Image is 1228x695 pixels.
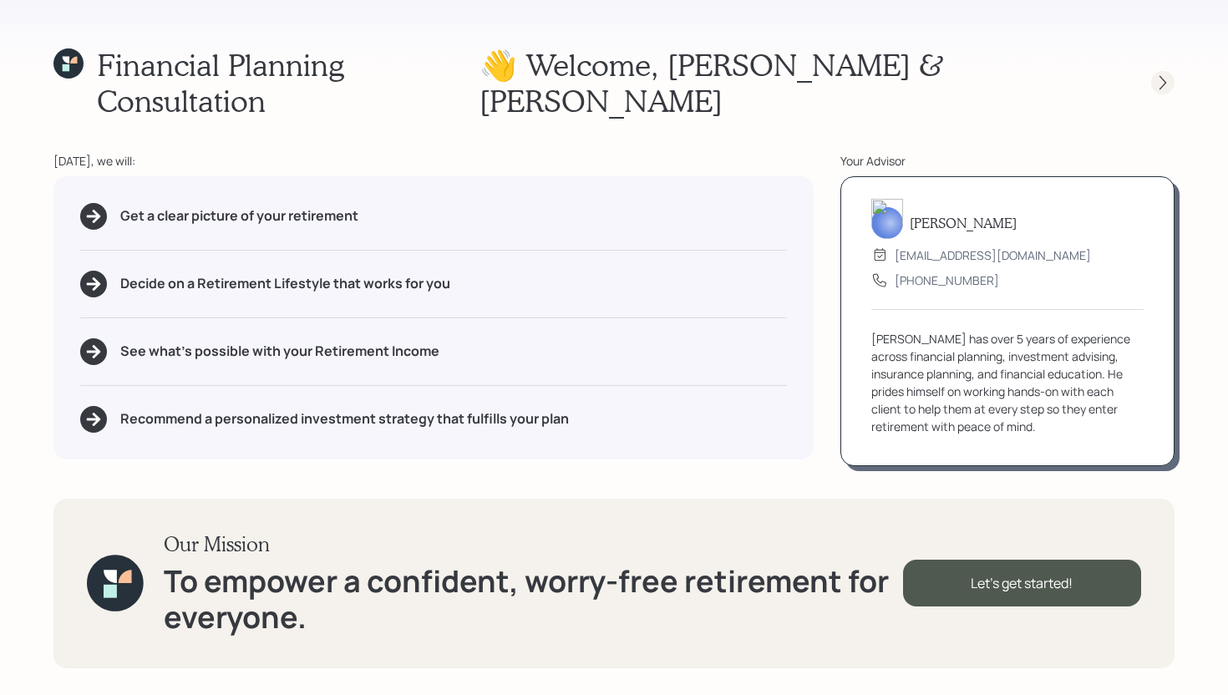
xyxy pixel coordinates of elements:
[120,208,358,224] h5: Get a clear picture of your retirement
[120,411,569,427] h5: Recommend a personalized investment strategy that fulfills your plan
[910,215,1017,231] h5: [PERSON_NAME]
[480,47,1121,119] h1: 👋 Welcome , [PERSON_NAME] & [PERSON_NAME]
[53,152,814,170] div: [DATE], we will:
[164,563,903,635] h1: To empower a confident, worry-free retirement for everyone.
[895,246,1091,264] div: [EMAIL_ADDRESS][DOMAIN_NAME]
[97,47,480,119] h1: Financial Planning Consultation
[895,271,999,289] div: [PHONE_NUMBER]
[903,560,1141,606] div: Let's get started!
[840,152,1175,170] div: Your Advisor
[871,330,1144,435] div: [PERSON_NAME] has over 5 years of experience across financial planning, investment advising, insu...
[120,343,439,359] h5: See what's possible with your Retirement Income
[120,276,450,292] h5: Decide on a Retirement Lifestyle that works for you
[164,532,903,556] h3: Our Mission
[871,199,903,239] img: michael-russo-headshot.png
